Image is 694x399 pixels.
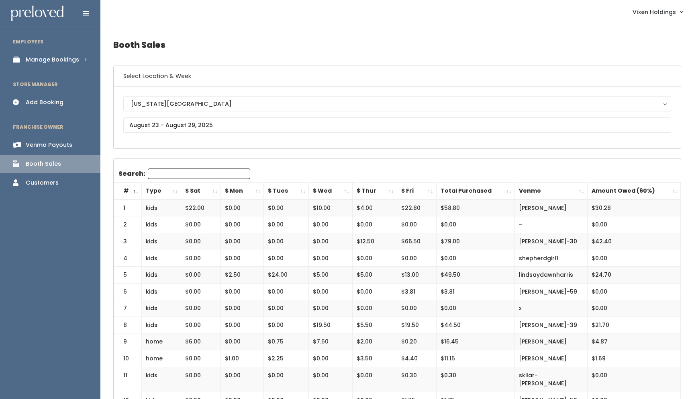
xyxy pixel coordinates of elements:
td: $0.75 [264,333,309,350]
td: $0.00 [436,216,514,233]
td: kids [142,300,181,317]
td: $44.50 [436,317,514,333]
td: $22.00 [181,199,220,216]
td: $5.50 [352,317,397,333]
td: 10 [114,350,142,367]
td: $0.00 [397,300,436,317]
td: $2.25 [264,350,309,367]
td: $3.50 [352,350,397,367]
th: Type: activate to sort column ascending [142,183,181,199]
td: $1.69 [587,350,680,367]
th: Venmo: activate to sort column ascending [515,183,588,199]
td: $16.45 [436,333,514,350]
th: $ Sat: activate to sort column ascending [181,183,220,199]
td: $66.50 [397,233,436,250]
td: $0.00 [181,317,220,333]
td: $0.00 [264,317,309,333]
th: Total Purchased: activate to sort column ascending [436,183,514,199]
td: [PERSON_NAME]-59 [515,283,588,300]
td: kids [142,283,181,300]
td: $0.00 [220,367,264,392]
td: 1 [114,199,142,216]
td: $0.00 [220,233,264,250]
td: $0.00 [309,216,353,233]
td: $58.80 [436,199,514,216]
div: Add Booking [26,98,63,107]
td: $0.00 [181,300,220,317]
td: $0.00 [220,216,264,233]
td: $0.00 [220,333,264,350]
td: $13.00 [397,267,436,284]
td: kids [142,199,181,216]
td: $19.50 [309,317,353,333]
input: August 23 - August 29, 2025 [123,117,671,133]
td: $0.00 [309,300,353,317]
td: $0.00 [309,283,353,300]
td: $3.81 [436,283,514,300]
td: $0.00 [220,317,264,333]
td: $0.00 [587,367,680,392]
td: $0.00 [181,367,220,392]
td: $42.40 [587,233,680,250]
td: $0.00 [352,283,397,300]
td: kids [142,267,181,284]
td: $0.00 [436,300,514,317]
td: $0.00 [264,367,309,392]
label: Search: [118,169,250,179]
img: preloved logo [11,6,63,21]
td: kids [142,216,181,233]
td: $4.87 [587,333,680,350]
td: $0.00 [309,350,353,367]
td: $5.00 [309,267,353,284]
td: $0.00 [264,283,309,300]
td: $0.00 [352,300,397,317]
td: 5 [114,267,142,284]
td: $0.00 [397,216,436,233]
td: $0.00 [436,250,514,267]
td: home [142,333,181,350]
td: $0.30 [436,367,514,392]
td: $0.00 [309,250,353,267]
td: $0.00 [220,199,264,216]
td: 3 [114,233,142,250]
th: $ Thur: activate to sort column ascending [352,183,397,199]
td: $30.28 [587,199,680,216]
td: $1.00 [220,350,264,367]
td: $0.00 [352,216,397,233]
td: $0.00 [181,350,220,367]
a: Vixen Holdings [625,3,691,21]
td: $4.00 [352,199,397,216]
td: $10.00 [309,199,353,216]
th: $ Wed: activate to sort column ascending [309,183,353,199]
td: $22.80 [397,199,436,216]
td: x [515,300,588,317]
td: $21.70 [587,317,680,333]
td: $2.50 [220,267,264,284]
th: Amount Owed (60%): activate to sort column ascending [587,183,680,199]
td: $0.00 [397,250,436,267]
td: $0.00 [587,216,680,233]
td: $7.50 [309,333,353,350]
th: $ Tues: activate to sort column ascending [264,183,309,199]
td: [PERSON_NAME] [515,350,588,367]
td: $5.00 [352,267,397,284]
td: $0.00 [181,233,220,250]
div: Manage Bookings [26,56,79,64]
td: $0.00 [309,233,353,250]
td: kids [142,367,181,392]
td: $4.40 [397,350,436,367]
td: 9 [114,333,142,350]
td: $11.15 [436,350,514,367]
td: 4 [114,250,142,267]
div: [US_STATE][GEOGRAPHIC_DATA] [131,99,663,108]
td: [PERSON_NAME] [515,333,588,350]
td: kids [142,233,181,250]
td: $0.00 [220,283,264,300]
td: 8 [114,317,142,333]
td: $0.00 [220,250,264,267]
td: $0.00 [587,250,680,267]
td: $3.81 [397,283,436,300]
td: $0.00 [181,283,220,300]
td: $79.00 [436,233,514,250]
td: $0.00 [181,267,220,284]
